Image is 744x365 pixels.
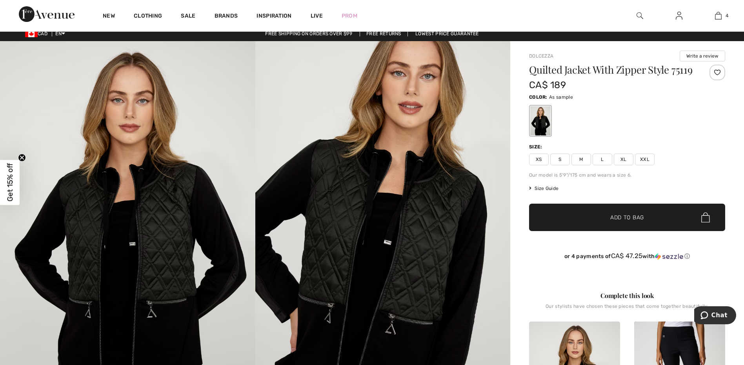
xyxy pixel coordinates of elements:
a: Live [311,12,323,20]
div: Our model is 5'9"/175 cm and wears a size 6. [529,172,725,179]
iframe: Opens a widget where you can chat to one of our agents [694,306,736,326]
a: Free Returns [360,31,408,36]
div: Our stylists have chosen these pieces that come together beautifully. [529,304,725,315]
div: or 4 payments of with [529,252,725,260]
a: New [103,13,115,21]
span: 4 [726,12,728,19]
a: Lowest Price Guarantee [409,31,485,36]
div: Size: [529,143,544,150]
span: Size Guide [529,185,558,192]
a: Sale [181,13,195,21]
img: Sezzle [655,253,683,260]
img: My Info [676,11,682,20]
h1: Quilted Jacket With Zipper Style 75119 [529,65,693,75]
span: Add to Bag [610,213,644,222]
span: XL [614,154,633,165]
img: search the website [637,11,643,20]
a: Brands [215,13,238,21]
a: Prom [342,12,357,20]
a: Clothing [134,13,162,21]
span: Inspiration [256,13,291,21]
button: Write a review [680,51,725,61]
span: S [550,154,570,165]
img: My Bag [715,11,722,20]
span: CAD [25,31,51,36]
div: or 4 payments ofCA$ 47.25withSezzle Click to learn more about Sezzle [529,252,725,263]
span: L [593,154,612,165]
a: Dolcezza [529,53,553,59]
div: As sample [530,106,551,136]
img: 1ère Avenue [19,6,75,22]
span: CA$ 189 [529,80,566,90]
a: 4 [699,11,737,20]
img: Canadian Dollar [25,31,38,37]
a: Free shipping on orders over $99 [259,31,358,36]
button: Close teaser [18,154,26,162]
div: Complete this look [529,291,725,300]
button: Add to Bag [529,204,725,231]
span: Color: [529,94,548,100]
img: Bag.svg [701,212,710,222]
span: EN [55,31,65,36]
span: XS [529,154,549,165]
span: M [571,154,591,165]
a: Sign In [669,11,689,21]
span: Get 15% off [5,163,15,202]
span: CA$ 47.25 [611,252,643,260]
span: XXL [635,154,655,165]
span: As sample [549,94,573,100]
